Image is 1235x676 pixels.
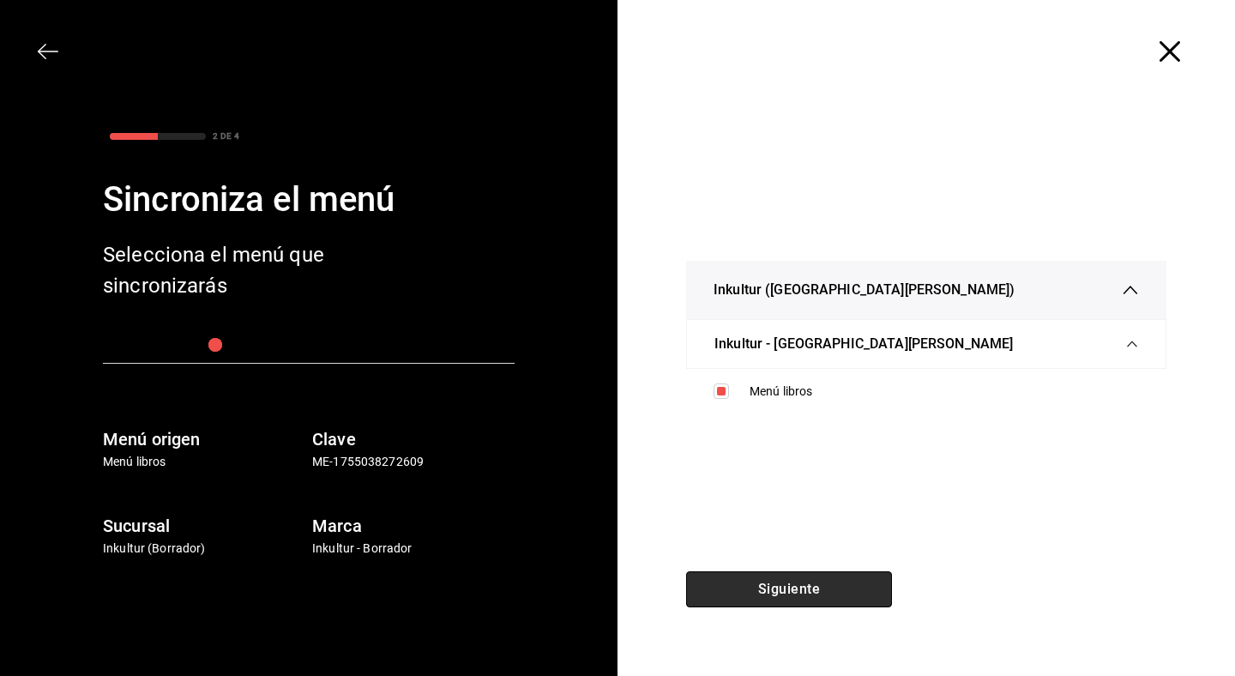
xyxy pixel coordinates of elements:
[686,571,892,607] button: Siguiente
[750,383,1139,401] div: Menú libros
[714,334,1013,354] span: Inkultur - [GEOGRAPHIC_DATA][PERSON_NAME]
[312,426,515,453] h6: Clave
[103,540,305,558] p: Inkultur (Borrador)
[312,540,515,558] p: Inkultur - Borrador
[103,239,377,301] div: Selecciona el menú que sincronizarás
[213,130,239,142] div: 2 DE 4
[103,512,305,540] h6: Sucursal
[103,426,305,453] h6: Menú origen
[103,174,515,226] div: Sincroniza el menú
[714,280,1015,300] span: Inkultur ([GEOGRAPHIC_DATA][PERSON_NAME])
[312,453,515,471] p: ME-1755038272609
[312,512,515,540] h6: Marca
[103,453,305,471] p: Menú libros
